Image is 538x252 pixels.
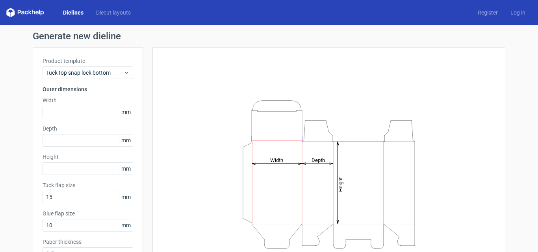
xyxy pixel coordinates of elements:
[312,157,325,163] tspan: Depth
[338,177,343,191] tspan: Height
[43,57,133,65] label: Product template
[119,163,133,175] span: mm
[90,9,137,17] a: Diecut layouts
[43,238,133,246] label: Paper thickness
[57,9,90,17] a: Dielines
[43,96,133,104] label: Width
[43,210,133,217] label: Glue flap size
[43,181,133,189] label: Tuck flap size
[119,191,133,203] span: mm
[471,9,504,17] a: Register
[504,9,532,17] a: Log in
[46,69,124,77] span: Tuck top snap lock bottom
[119,134,133,146] span: mm
[43,125,133,132] label: Depth
[43,85,133,93] h3: Outer dimensions
[33,31,505,41] h1: Generate new dieline
[119,106,133,118] span: mm
[270,157,283,163] tspan: Width
[43,153,133,161] label: Height
[119,219,133,231] span: mm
